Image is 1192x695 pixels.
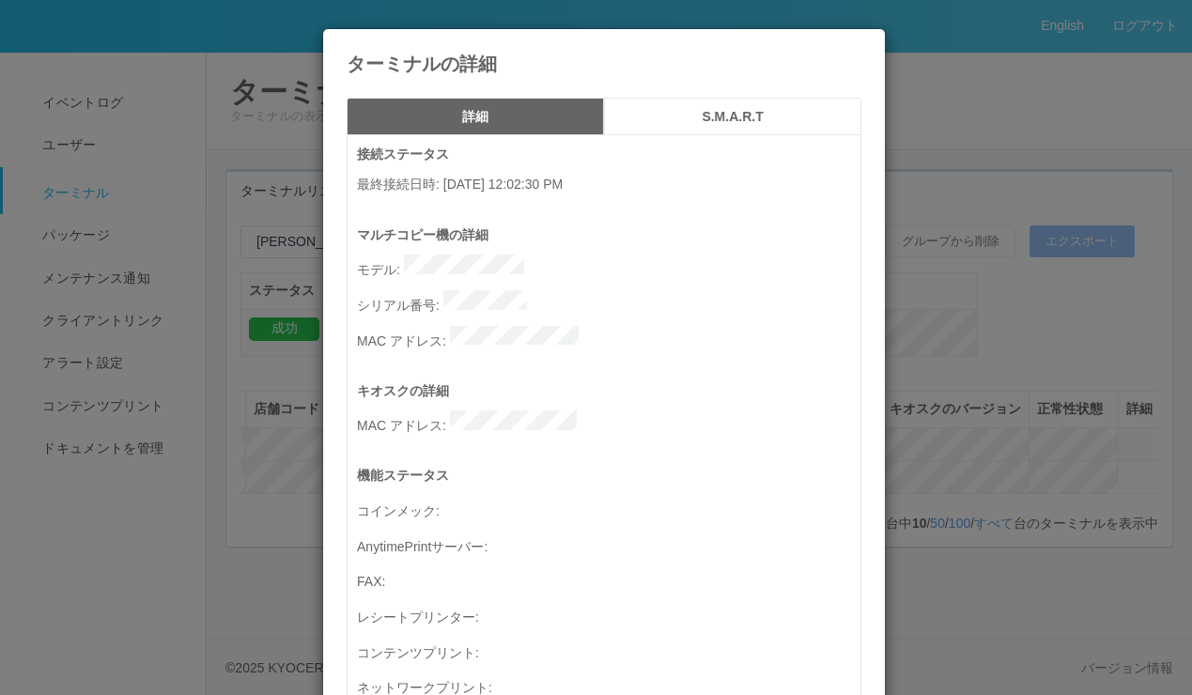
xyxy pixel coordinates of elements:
[357,496,860,521] p: コインメック :
[357,532,860,557] p: AnytimePrintサーバー :
[353,110,597,124] h5: 詳細
[357,225,860,245] p: マルチコピー機の詳細
[357,255,860,280] p: モデル :
[357,381,860,401] p: キオスクの詳細
[357,566,860,592] p: FAX :
[357,410,860,436] p: MAC アドレス :
[347,54,861,74] h4: ターミナルの詳細
[357,602,860,627] p: レシートプリンター :
[611,110,855,124] h5: S.M.A.R.T
[347,98,604,135] button: 詳細
[604,98,861,135] button: S.M.A.R.T
[357,145,860,164] p: 接続ステータス
[357,175,860,194] p: 最終接続日時 : [DATE] 12:02:30 PM
[357,466,860,486] p: 機能ステータス
[357,326,860,351] p: MAC アドレス :
[357,290,860,316] p: シリアル番号 :
[357,638,860,663] p: コンテンツプリント :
